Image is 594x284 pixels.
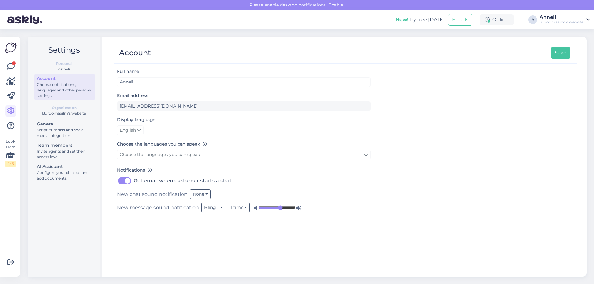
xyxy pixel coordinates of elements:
[120,127,136,134] span: English
[117,150,371,159] a: Choose the languages you can speak
[5,161,16,167] div: 2 / 3
[327,2,345,8] span: Enable
[117,203,371,212] div: New message sound notification
[117,92,148,99] label: Email address
[52,105,77,111] b: Organization
[448,14,472,26] button: Emails
[33,66,95,72] div: Anneli
[117,117,156,123] label: Display language
[34,120,95,139] a: GeneralScript, tutorials and social media integration
[117,189,371,199] div: New chat sound notification
[37,142,93,149] div: Team members
[120,152,200,157] span: Choose the languages you can speak
[34,74,95,100] a: AccountChoose notifications, languages and other personal settings
[119,47,151,59] div: Account
[395,16,445,23] div: Try free [DATE]:
[117,125,144,135] a: English
[228,203,250,212] button: 1 time
[37,127,93,138] div: Script, tutorials and social media integration
[33,111,95,116] div: Büroomaailm's website
[540,15,583,20] div: Anneli
[37,121,93,127] div: General
[117,141,207,147] label: Choose the languages you can speak
[5,42,17,53] img: Askly Logo
[540,15,590,25] a: AnneliBüroomaailm's website
[33,44,95,56] h2: Settings
[34,141,95,161] a: Team membersInvite agents and set their access level
[117,68,139,75] label: Full name
[551,47,570,59] button: Save
[34,163,95,182] a: AI AssistantConfigure your chatbot and add documents
[540,20,583,25] div: Büroomaailm's website
[117,77,371,87] input: Enter name
[37,163,93,170] div: AI Assistant
[117,167,152,173] label: Notifications
[480,14,514,25] div: Online
[5,139,16,167] div: Look Here
[134,176,232,186] label: Get email when customer starts a chat
[37,82,93,99] div: Choose notifications, languages and other personal settings
[37,75,93,82] div: Account
[37,170,93,181] div: Configure your chatbot and add documents
[37,149,93,160] div: Invite agents and set their access level
[201,203,225,212] button: Bling 1
[117,101,371,111] input: Enter email
[56,61,73,66] b: Personal
[528,15,537,24] div: A
[190,189,211,199] button: None
[395,17,409,23] b: New!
